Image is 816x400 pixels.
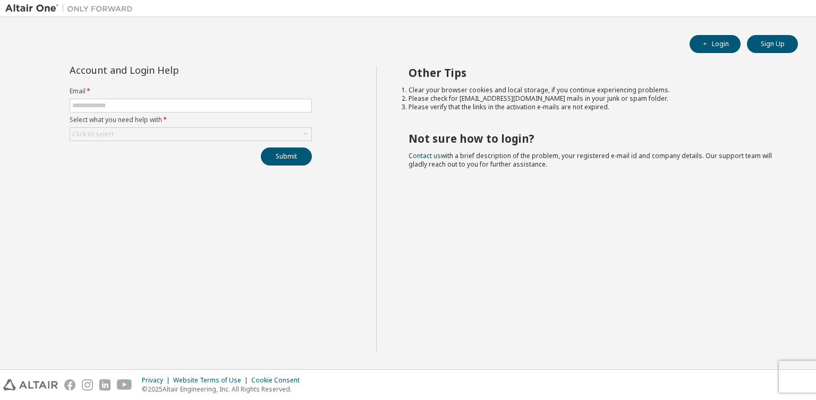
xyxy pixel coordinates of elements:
img: Altair One [5,3,138,14]
img: altair_logo.svg [3,379,58,390]
img: facebook.svg [64,379,75,390]
button: Login [690,35,741,53]
img: linkedin.svg [99,379,110,390]
a: Contact us [409,151,441,160]
span: with a brief description of the problem, your registered e-mail id and company details. Our suppo... [409,151,772,169]
label: Select what you need help with [70,116,312,124]
li: Please verify that the links in the activation e-mails are not expired. [409,103,779,111]
li: Clear your browser cookies and local storage, if you continue experiencing problems. [409,86,779,94]
p: © 2025 Altair Engineering, Inc. All Rights Reserved. [142,385,306,394]
h2: Not sure how to login? [409,132,779,145]
img: youtube.svg [117,379,132,390]
div: Click to select [72,130,114,138]
img: instagram.svg [82,379,93,390]
div: Website Terms of Use [173,376,251,385]
div: Click to select [70,128,311,141]
button: Sign Up [747,35,798,53]
div: Cookie Consent [251,376,306,385]
label: Email [70,87,312,95]
div: Privacy [142,376,173,385]
div: Account and Login Help [70,66,263,74]
li: Please check for [EMAIL_ADDRESS][DOMAIN_NAME] mails in your junk or spam folder. [409,94,779,103]
button: Submit [261,147,312,166]
h2: Other Tips [409,66,779,80]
